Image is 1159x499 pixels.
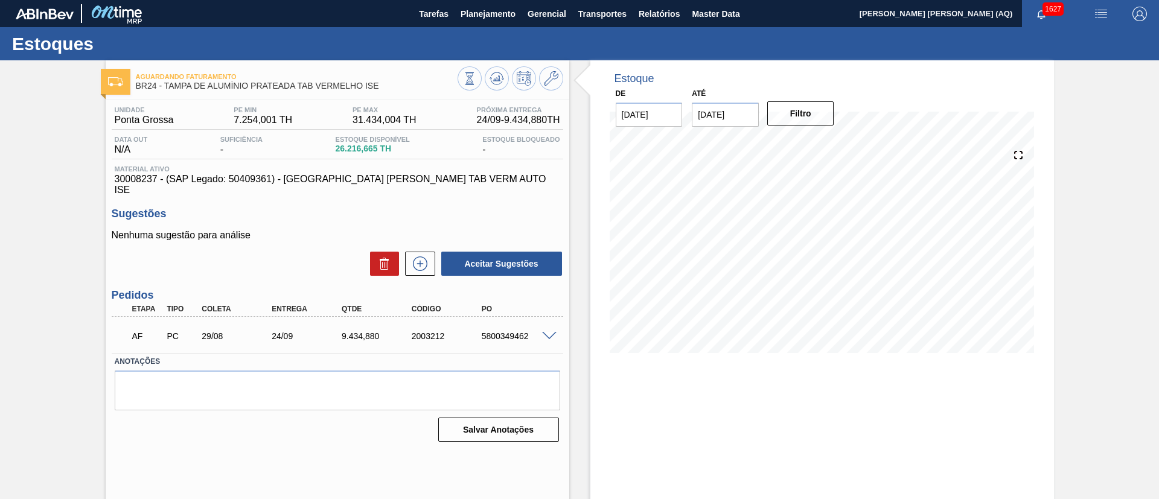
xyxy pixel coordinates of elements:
div: Tipo [164,305,200,313]
label: Até [692,89,706,98]
div: Nova sugestão [399,252,435,276]
img: Logout [1132,7,1147,21]
span: Estoque Disponível [336,136,410,143]
div: PO [479,305,557,313]
span: Aguardando Faturamento [136,73,458,80]
span: Planejamento [461,7,516,21]
img: userActions [1094,7,1108,21]
span: Data out [115,136,148,143]
span: Estoque Bloqueado [482,136,560,143]
div: 5800349462 [479,331,557,341]
input: dd/mm/yyyy [692,103,759,127]
span: Unidade [115,106,174,113]
span: Master Data [692,7,739,21]
span: BR24 - TAMPA DE ALUMÍNIO PRATEADA TAB VERMELHO ISE [136,81,458,91]
div: - [479,136,563,155]
div: Estoque [615,72,654,85]
button: Salvar Anotações [438,418,559,442]
label: De [616,89,626,98]
span: 30008237 - (SAP Legado: 50409361) - [GEOGRAPHIC_DATA] [PERSON_NAME] TAB VERM AUTO ISE [115,174,560,195]
div: Qtde [339,305,417,313]
div: 9.434,880 [339,331,417,341]
p: AF [132,331,162,341]
button: Ir ao Master Data / Geral [539,66,563,91]
div: N/A [112,136,151,155]
span: 1627 [1042,2,1064,16]
div: Aceitar Sugestões [435,250,563,277]
span: Próxima Entrega [477,106,560,113]
button: Filtro [767,101,834,126]
span: 7.254,001 TH [234,115,292,126]
span: Ponta Grossa [115,115,174,126]
img: Ícone [108,77,123,86]
span: 24/09 - 9.434,880 TH [477,115,560,126]
span: Suficiência [220,136,263,143]
span: Gerencial [528,7,566,21]
img: TNhmsLtSVTkK8tSr43FrP2fwEKptu5GPRR3wAAAABJRU5ErkJggg== [16,8,74,19]
div: 2003212 [409,331,487,341]
span: Material ativo [115,165,560,173]
button: Aceitar Sugestões [441,252,562,276]
label: Anotações [115,353,560,370]
div: - [217,136,266,155]
span: 31.434,004 TH [353,115,417,126]
div: 29/08/2025 [199,331,277,341]
span: Tarefas [419,7,449,21]
div: Entrega [269,305,347,313]
span: 26.216,665 TH [336,144,410,153]
div: Aguardando Faturamento [129,323,165,349]
input: dd/mm/yyyy [616,103,683,127]
span: PE MAX [353,106,417,113]
button: Notificações [1022,5,1061,22]
div: Código [409,305,487,313]
div: Etapa [129,305,165,313]
div: Pedido de Compra [164,331,200,341]
button: Visão Geral dos Estoques [458,66,482,91]
div: Coleta [199,305,277,313]
span: Transportes [578,7,627,21]
div: 24/09/2025 [269,331,347,341]
button: Programar Estoque [512,66,536,91]
span: Relatórios [639,7,680,21]
h1: Estoques [12,37,226,51]
div: Excluir Sugestões [364,252,399,276]
h3: Pedidos [112,289,563,302]
p: Nenhuma sugestão para análise [112,230,563,241]
button: Atualizar Gráfico [485,66,509,91]
span: PE MIN [234,106,292,113]
h3: Sugestões [112,208,563,220]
